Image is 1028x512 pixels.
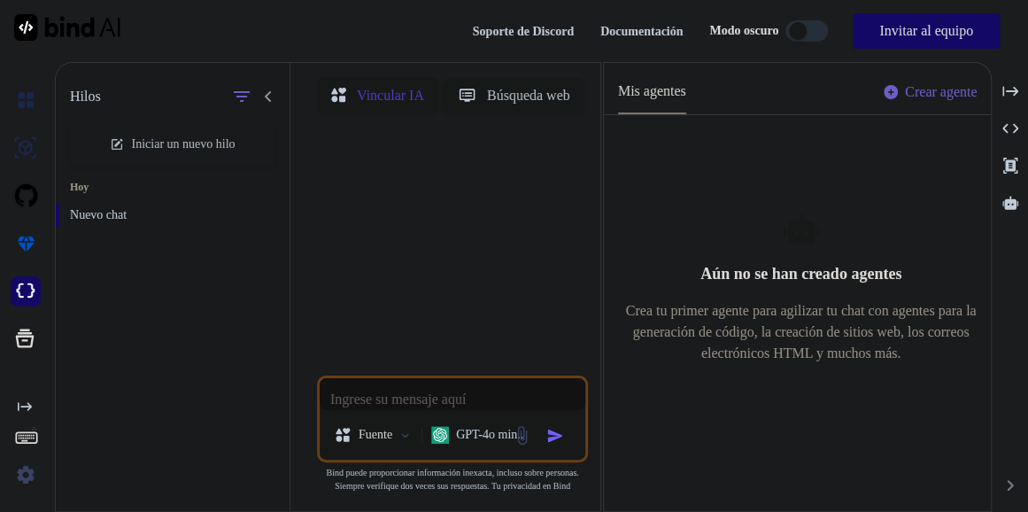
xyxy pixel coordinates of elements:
p: Crea tu primer agente para agilizar tu chat con agentes para la generación de código, la creación... [618,300,985,364]
h1: Hilos [70,86,101,107]
p: Fuente [359,426,392,444]
img: chat [11,85,41,115]
span: Soporte de Discord [473,25,574,38]
img: icono [546,427,564,445]
img: darkCloudIdeIcon [11,276,41,306]
button: Documentación [600,22,683,41]
img: Vincular IA [14,14,120,41]
p: Crear agente [905,81,977,103]
span: Modo oscuro [709,22,778,40]
h3: Aún no se han creado agentes [618,261,985,286]
img: githubLight [11,181,41,211]
font: GPT-4o min.. [456,428,523,441]
button: Soporte de Discord [473,22,574,41]
p: Vincular IA [357,85,424,106]
img: prima [11,229,41,259]
h2: Hoy [56,180,290,194]
img: ai-studio [11,133,41,163]
span: Iniciar un nuevo hilo [131,136,235,153]
button: Mis agentes [618,81,686,114]
p: Bind puede proporcionar información inexacta, incluso sobre personas. Siempre verifique dos veces... [317,466,588,493]
span: Documentación [600,25,683,38]
p: Búsqueda web [487,85,570,106]
img: archivo adjunto [512,425,532,446]
img: Elegir modelos [398,428,413,443]
p: Nuevo chat [70,206,290,224]
img: Configuración [11,460,41,490]
button: Invitar al equipo [853,13,1000,49]
img: GPT-4o mini [431,426,449,444]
